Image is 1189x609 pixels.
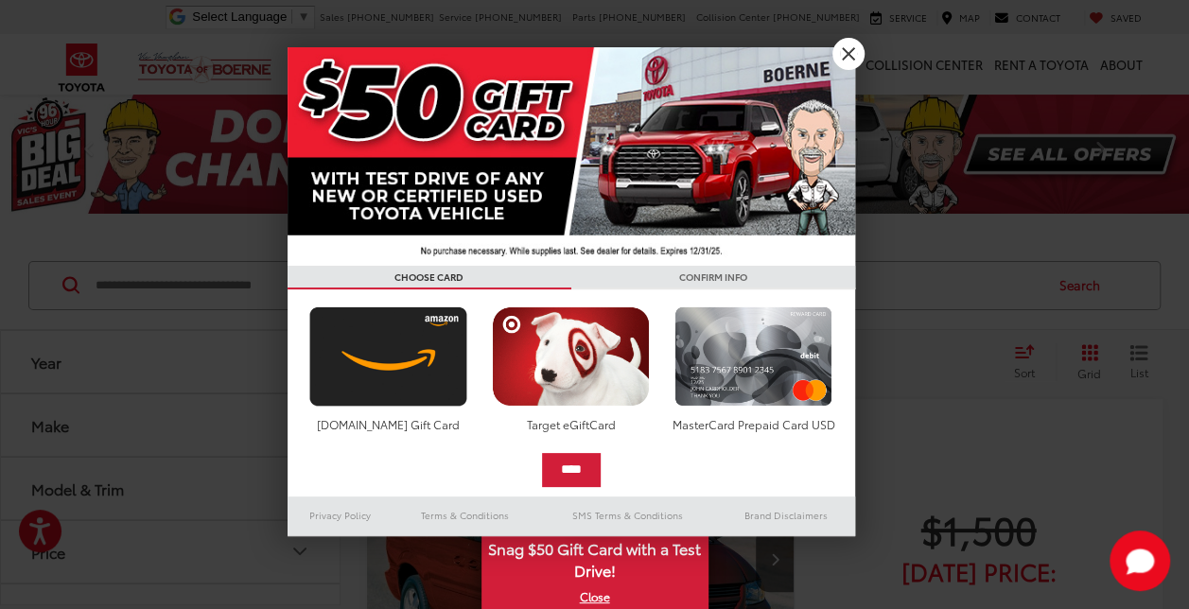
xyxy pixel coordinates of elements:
[305,416,472,432] div: [DOMAIN_NAME] Gift Card
[1110,531,1170,591] svg: Start Chat
[1110,531,1170,591] button: Toggle Chat Window
[305,306,472,407] img: amazoncard.png
[288,47,855,266] img: 42635_top_851395.jpg
[288,266,571,289] h3: CHOOSE CARD
[487,416,655,432] div: Target eGiftCard
[487,306,655,407] img: targetcard.png
[393,504,537,527] a: Terms & Conditions
[538,504,717,527] a: SMS Terms & Conditions
[288,504,393,527] a: Privacy Policy
[483,529,707,586] span: Snag $50 Gift Card with a Test Drive!
[670,416,837,432] div: MasterCard Prepaid Card USD
[717,504,855,527] a: Brand Disclaimers
[670,306,837,407] img: mastercard.png
[571,266,855,289] h3: CONFIRM INFO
